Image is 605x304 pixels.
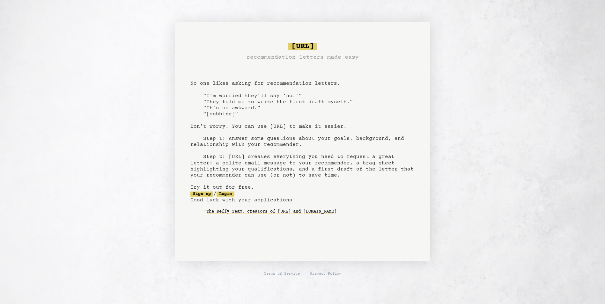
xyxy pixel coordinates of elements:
a: Login [217,192,234,197]
a: Terms of Service [264,271,300,277]
a: Sign up [190,192,213,197]
div: - [203,208,415,215]
span: [URL] [288,43,317,50]
h3: recommendation letters made easy [247,53,359,62]
a: Privacy Policy [310,271,341,277]
a: The Reffy Team, creators of [URL] and [DOMAIN_NAME] [206,206,336,217]
pre: No one likes asking for recommendation letters. “I’m worried they’ll say ‘no.’” “They told me to ... [190,40,415,227]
